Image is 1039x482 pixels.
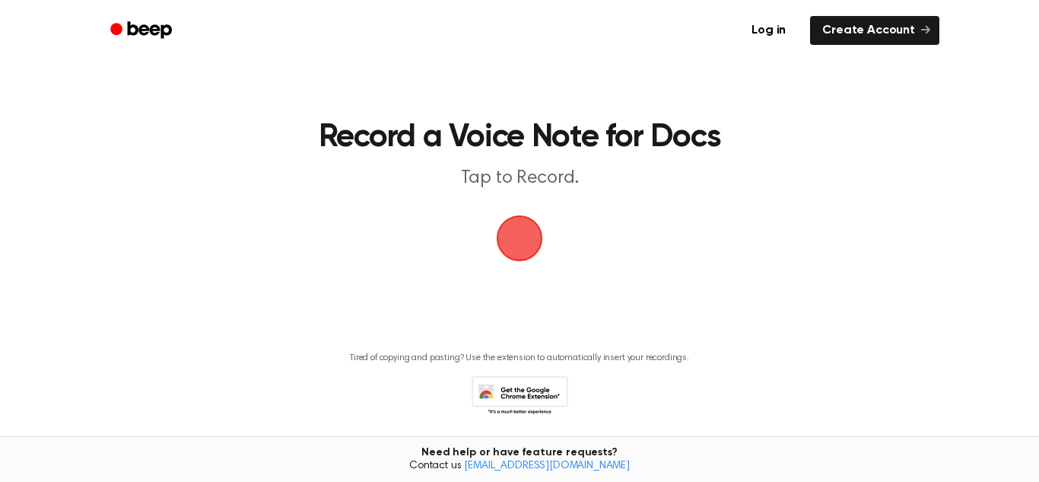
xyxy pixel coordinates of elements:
a: Create Account [810,16,939,45]
span: Contact us [9,460,1030,474]
img: Beep Logo [497,215,542,261]
h1: Record a Voice Note for Docs [164,122,875,154]
a: Log in [736,13,801,48]
p: Tap to Record. [227,166,812,191]
p: Tired of copying and pasting? Use the extension to automatically insert your recordings. [350,353,689,364]
a: Beep [100,16,186,46]
a: [EMAIL_ADDRESS][DOMAIN_NAME] [464,461,630,471]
